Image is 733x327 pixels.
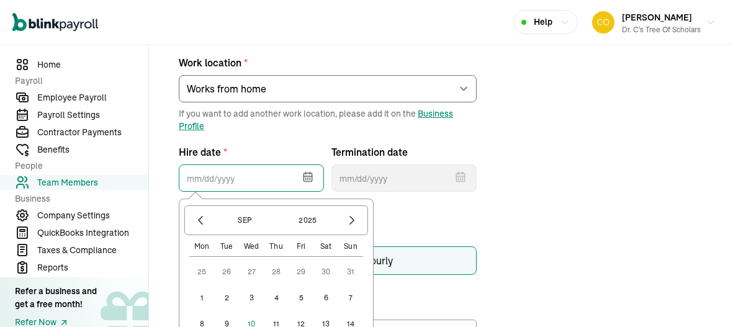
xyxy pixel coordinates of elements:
span: If you want to add another work location, please add it on the [179,107,477,132]
span: Reports [37,261,148,274]
span: Company Settings [37,209,148,222]
button: 31 [338,259,363,284]
span: Hourly [363,253,393,268]
button: 2025 [278,210,338,231]
div: Fri [289,241,313,251]
button: 3 [239,285,264,310]
button: 30 [313,259,338,284]
span: Taxes & Compliance [37,244,148,257]
span: QuickBooks Integration [37,226,148,240]
span: Benefits [37,143,148,156]
div: Tue [214,241,239,251]
iframe: Chat Widget [671,267,733,327]
button: 6 [313,285,338,310]
span: Contractor Payments [37,126,148,139]
div: Sun [338,241,363,251]
label: Termination date [331,145,477,159]
label: Work location [179,55,477,70]
span: [PERSON_NAME] [622,12,692,23]
div: Thu [264,241,289,251]
button: [PERSON_NAME]Dr. C's Tree of Scholars [587,7,721,38]
span: Team Members [37,176,148,189]
label: Hire date [179,145,324,159]
div: Refer a business and get a free month! [15,285,97,311]
div: Wed [239,241,264,251]
span: Business [15,192,141,205]
button: 29 [289,259,313,284]
div: Dr. C's Tree of Scholars [622,24,701,35]
button: 5 [289,285,313,310]
input: mm/dd/yyyy [331,164,477,192]
button: 4 [264,285,289,310]
button: Help [513,10,578,34]
span: People [15,159,141,172]
div: Mon [189,241,214,251]
span: Employee Payroll [37,91,148,104]
button: 26 [214,259,239,284]
div: Sat [313,241,338,251]
button: 28 [264,259,289,284]
button: 2 [214,285,239,310]
span: Payroll [15,74,141,87]
button: 25 [189,259,214,284]
input: mm/dd/yyyy [179,164,324,192]
button: 1 [189,285,214,310]
nav: Global [12,4,98,40]
button: 27 [239,259,264,284]
button: Sep [215,210,274,231]
button: 7 [338,285,363,310]
span: Home [37,58,148,71]
span: Help [534,16,552,29]
span: Payroll Settings [37,109,148,122]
